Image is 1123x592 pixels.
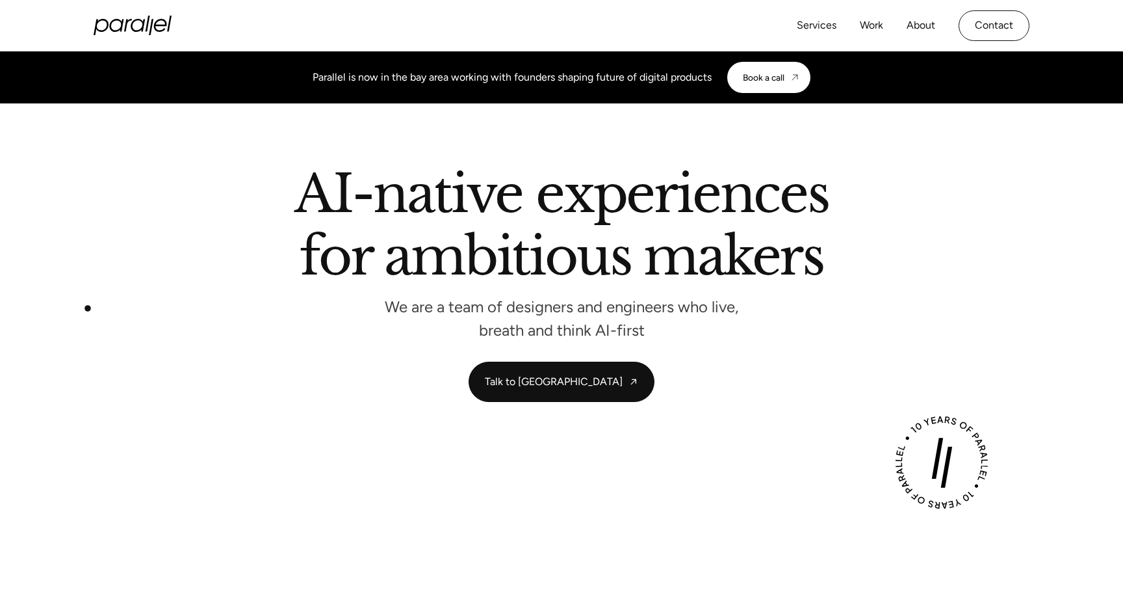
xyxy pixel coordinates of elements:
[743,72,784,83] div: Book a call
[367,301,756,336] p: We are a team of designers and engineers who live, breath and think AI-first
[860,16,883,35] a: Work
[727,62,810,93] a: Book a call
[191,168,932,288] h2: AI-native experiences for ambitious makers
[907,16,935,35] a: About
[313,70,712,85] div: Parallel is now in the bay area working with founders shaping future of digital products
[797,16,836,35] a: Services
[959,10,1029,41] a: Contact
[790,72,800,83] img: CTA arrow image
[94,16,172,35] a: home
